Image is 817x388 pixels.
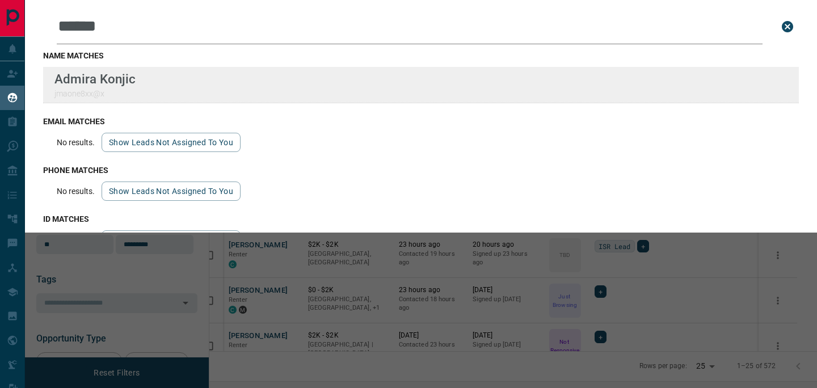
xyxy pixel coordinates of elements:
[54,89,136,98] p: jmaone8xx@x
[43,51,799,60] h3: name matches
[43,166,799,175] h3: phone matches
[102,230,241,250] button: show leads not assigned to you
[54,71,136,86] p: Admira Konjic
[57,187,95,196] p: No results.
[43,117,799,126] h3: email matches
[43,214,799,223] h3: id matches
[57,138,95,147] p: No results.
[102,133,241,152] button: show leads not assigned to you
[776,15,799,38] button: close search bar
[102,182,241,201] button: show leads not assigned to you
